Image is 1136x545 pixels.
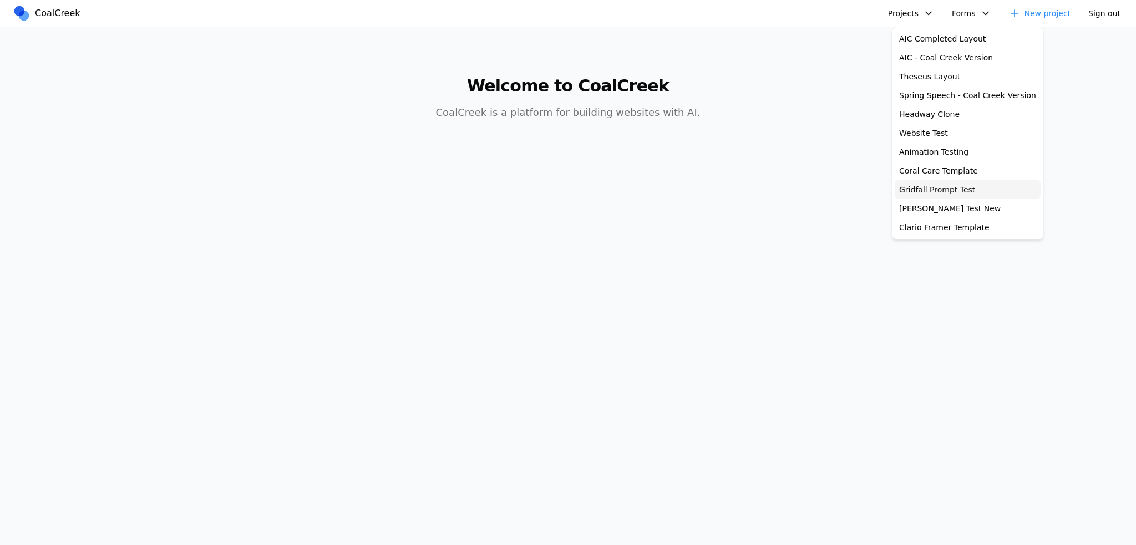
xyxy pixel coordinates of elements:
[945,4,998,22] button: Forms
[895,67,1041,86] a: Theseus Layout
[895,199,1041,218] a: [PERSON_NAME] Test New
[895,237,1041,256] a: New Project [PERSON_NAME]
[895,142,1041,161] a: Animation Testing
[895,86,1041,105] a: Spring Speech - Coal Creek Version
[881,4,941,22] button: Projects
[895,218,1041,237] a: Clario Framer Template
[895,29,1041,48] a: AIC Completed Layout
[895,124,1041,142] a: Website Test
[895,180,1041,199] a: Gridfall Prompt Test
[895,105,1041,124] a: Headway Clone
[355,105,781,120] p: CoalCreek is a platform for building websites with AI.
[1002,4,1078,22] a: New project
[35,7,80,20] span: CoalCreek
[895,161,1041,180] a: Coral Care Template
[355,76,781,96] h1: Welcome to CoalCreek
[895,48,1041,67] a: AIC - Coal Creek Version
[1082,4,1127,22] button: Sign out
[892,27,1043,240] div: Projects
[13,5,85,22] a: CoalCreek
